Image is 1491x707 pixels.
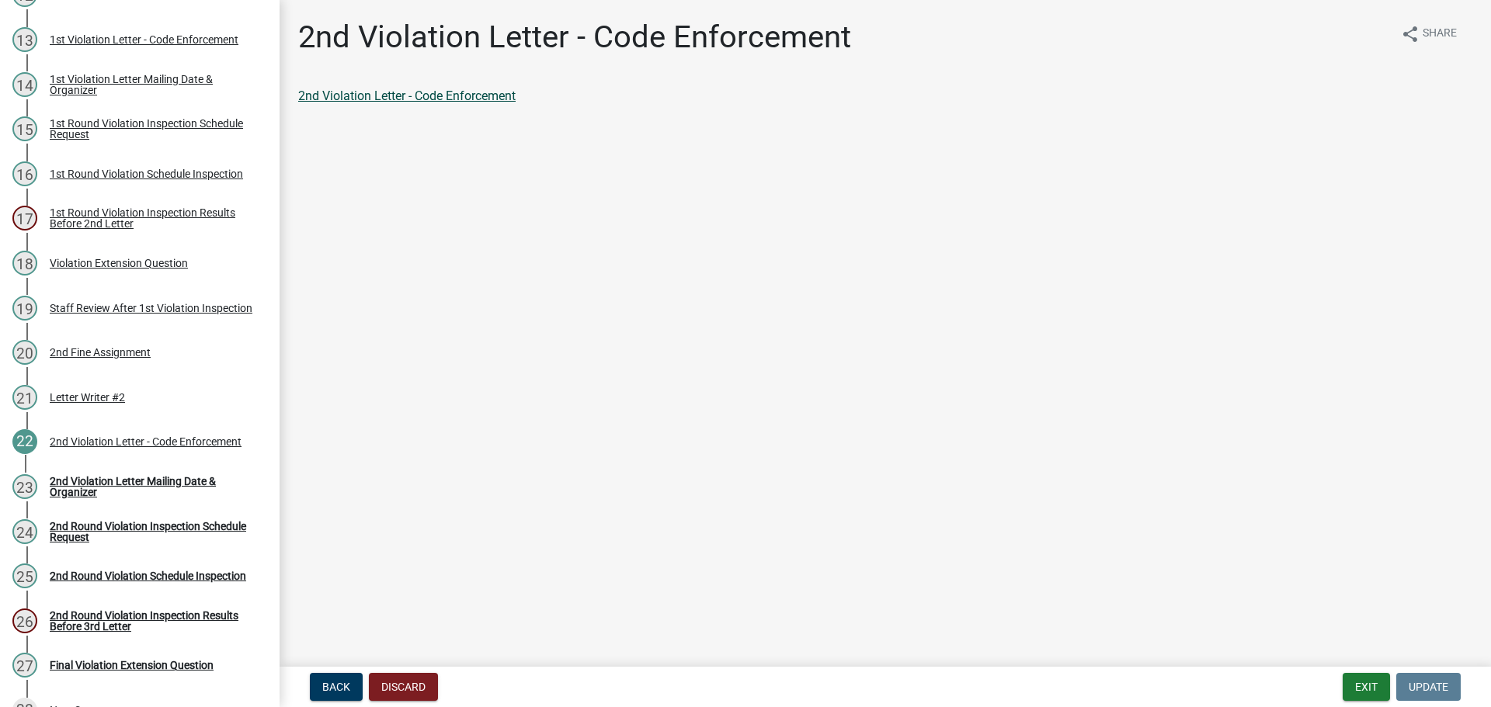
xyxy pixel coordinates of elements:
div: 2nd Round Violation Inspection Results Before 3rd Letter [50,610,255,632]
div: 1st Round Violation Inspection Results Before 2nd Letter [50,207,255,229]
div: 18 [12,251,37,276]
button: Update [1396,673,1461,701]
div: 21 [12,385,37,410]
div: 2nd Round Violation Schedule Inspection [50,570,246,581]
div: Final Violation Extension Question [50,660,214,671]
div: 25 [12,563,37,588]
div: Letter Writer #2 [50,392,125,403]
h1: 2nd Violation Letter - Code Enforcement [298,19,851,56]
i: share [1401,25,1420,43]
div: 1st Round Violation Schedule Inspection [50,168,243,179]
div: 1st Violation Letter Mailing Date & Organizer [50,74,255,95]
div: 2nd Violation Letter - Code Enforcement [50,436,242,447]
div: 2nd Violation Letter Mailing Date & Organizer [50,476,255,497]
div: 1st Violation Letter - Code Enforcement [50,34,238,45]
div: 26 [12,608,37,633]
button: Back [310,673,363,701]
span: Back [322,681,350,693]
div: Staff Review After 1st Violation Inspection [50,303,252,314]
div: 1st Round Violation Inspection Schedule Request [50,118,255,140]
span: Update [1409,681,1448,693]
span: Share [1423,25,1457,43]
button: shareShare [1388,19,1469,49]
div: 20 [12,340,37,365]
div: 15 [12,116,37,141]
div: 22 [12,429,37,454]
button: Exit [1343,673,1390,701]
div: 2nd Round Violation Inspection Schedule Request [50,521,255,542]
div: 23 [12,474,37,499]
div: Violation Extension Question [50,258,188,269]
div: 13 [12,27,37,52]
div: 24 [12,519,37,544]
div: 14 [12,72,37,97]
a: 2nd Violation Letter - Code Enforcement [298,88,516,103]
div: 16 [12,161,37,186]
div: 2nd Fine Assignment [50,347,151,358]
div: 17 [12,206,37,230]
div: 27 [12,653,37,678]
div: 19 [12,296,37,321]
button: Discard [369,673,438,701]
